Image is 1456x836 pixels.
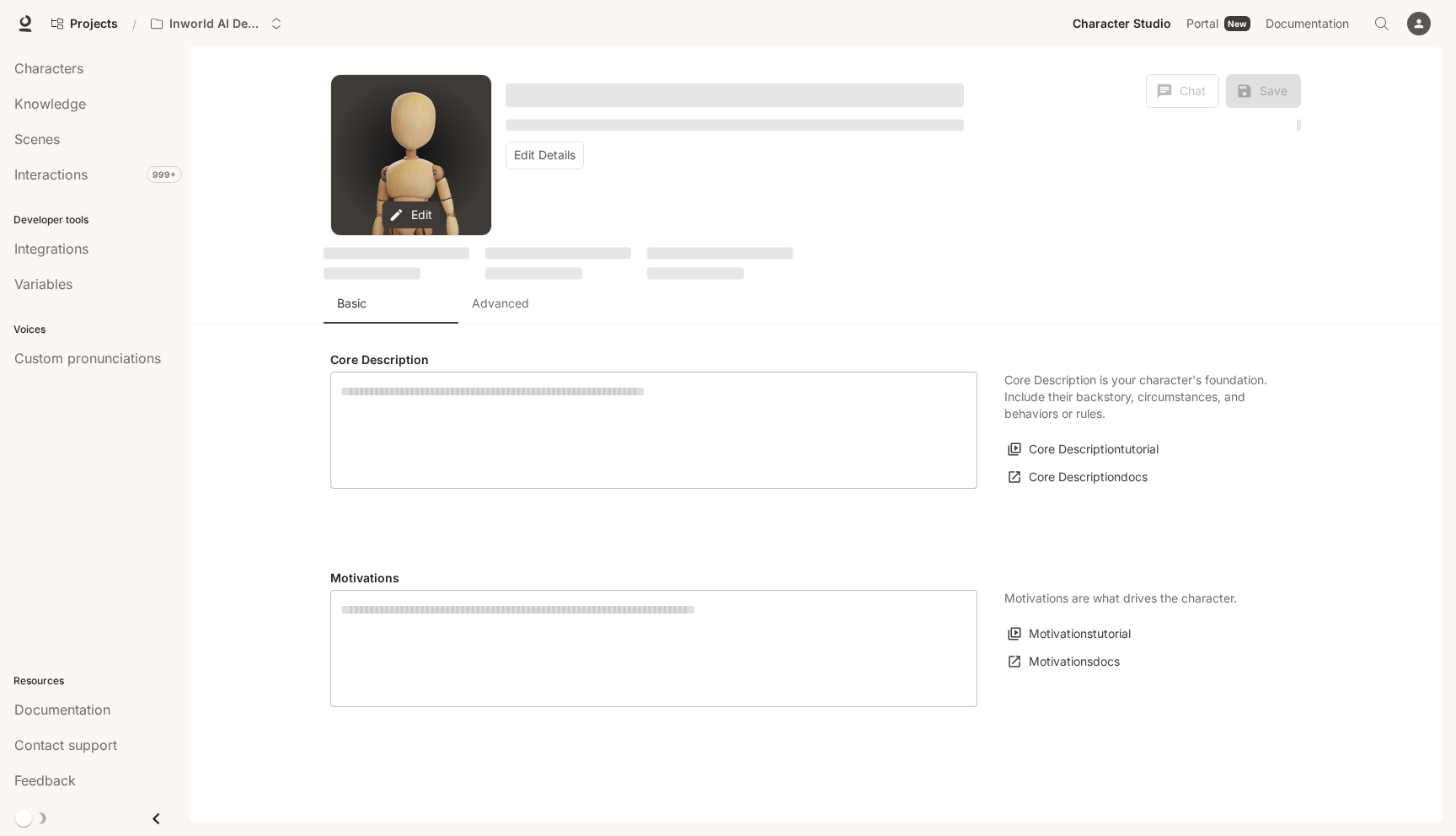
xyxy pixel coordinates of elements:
[331,75,491,235] div: Avatar image
[330,570,977,587] h4: Motivations
[1365,7,1399,40] button: Open Command Menu
[506,115,964,135] button: Open character details dialog
[1004,590,1237,607] p: Motivations are what drives the character.
[506,142,584,169] button: Edit Details
[1186,13,1218,35] span: Portal
[472,295,529,312] p: Advanced
[1004,648,1124,676] a: Motivationsdocs
[143,7,290,40] button: Open workspace menu
[331,75,491,235] button: Open character avatar dialog
[126,15,143,33] div: /
[506,74,964,115] button: Open character details dialog
[330,351,977,368] h4: Core Description
[383,201,441,229] button: Edit
[1073,13,1171,35] span: Character Studio
[44,7,126,40] a: Go to projects
[1259,7,1362,40] a: Documentation
[1004,464,1152,491] a: Core Descriptiondocs
[1266,13,1349,35] span: Documentation
[337,295,367,312] p: Basic
[1066,7,1178,40] a: Character Studio
[1004,620,1135,648] button: Motivationstutorial
[70,17,118,31] span: Projects
[1224,16,1250,31] div: New
[1180,7,1257,40] a: PortalNew
[169,17,264,31] p: Inworld AI Demos kamil
[1004,436,1163,464] button: Core Descriptiontutorial
[1004,372,1274,422] p: Core Description is your character's foundation. Include their backstory, circumstances, and beha...
[330,372,977,489] div: label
